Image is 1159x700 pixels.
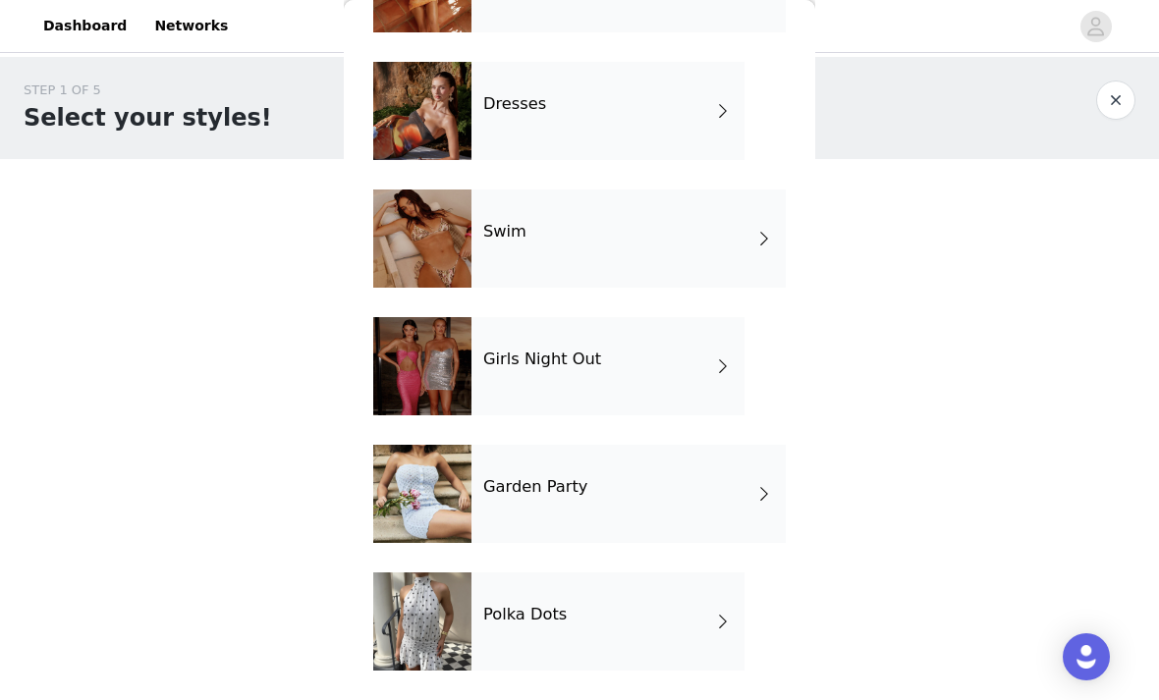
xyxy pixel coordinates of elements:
h4: Girls Night Out [483,350,601,368]
h4: Swim [483,223,526,241]
h4: Polka Dots [483,606,567,623]
div: avatar [1086,11,1105,42]
h1: Select your styles! [24,100,272,135]
div: STEP 1 OF 5 [24,81,272,100]
h4: Dresses [483,95,546,113]
h4: Garden Party [483,478,587,496]
div: Open Intercom Messenger [1063,633,1110,680]
a: Dashboard [31,4,138,48]
a: Networks [142,4,240,48]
